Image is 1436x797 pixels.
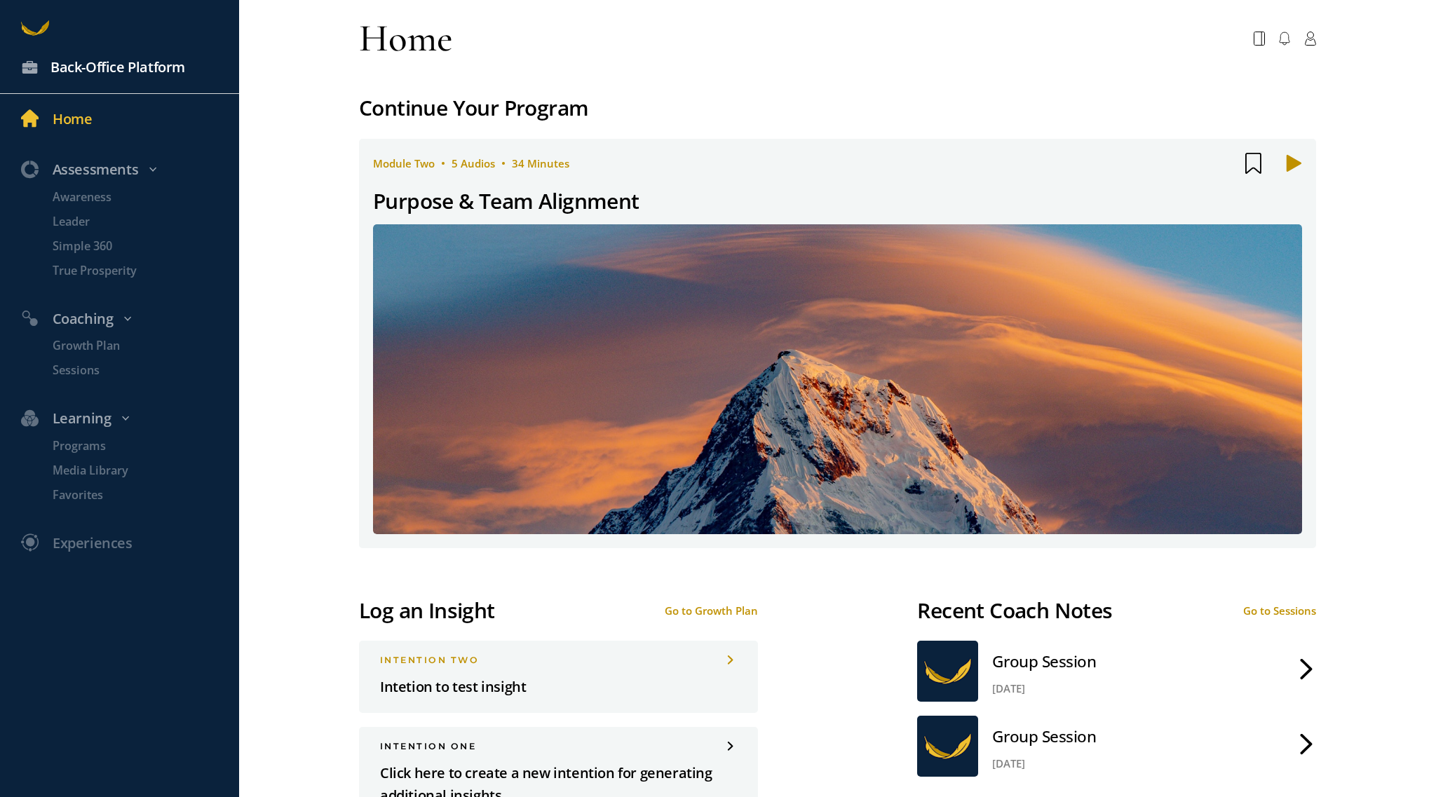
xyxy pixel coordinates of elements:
[32,189,239,206] a: Awareness
[665,604,758,618] div: Go to Growth Plan
[32,437,239,455] a: Programs
[1243,604,1316,618] div: Go to Sessions
[452,156,495,170] span: 5 Audios
[917,594,1112,627] div: Recent Coach Notes
[359,91,1316,125] div: Continue Your Program
[32,337,239,355] a: Growth Plan
[32,486,239,504] a: Favorites
[512,156,569,170] span: 34 Minutes
[373,224,1302,534] img: 624ff8409ce498e9c2dfa85d_1697608424.jpg
[992,648,1096,676] div: Group Session
[917,716,978,777] img: abroad-gold.png
[53,189,236,206] p: Awareness
[53,213,236,231] p: Leader
[359,594,495,627] div: Log an Insight
[359,641,758,713] a: INTENTION twoIntetion to test insight
[917,641,1316,702] a: Group Session[DATE]
[380,676,737,699] p: Intetion to test insight
[53,532,133,555] div: Experiences
[53,238,236,255] p: Simple 360
[992,756,1096,770] div: [DATE]
[380,655,737,665] div: INTENTION two
[53,462,236,479] p: Media Library
[373,184,639,218] div: Purpose & Team Alignment
[11,407,246,430] div: Learning
[917,716,1316,777] a: Group Session[DATE]
[11,308,246,331] div: Coaching
[917,641,978,702] img: abroad-gold.png
[53,362,236,379] p: Sessions
[32,238,239,255] a: Simple 360
[32,213,239,231] a: Leader
[53,108,92,131] div: Home
[50,56,185,79] div: Back-Office Platform
[359,139,1316,548] a: module two5 Audios34 MinutesPurpose & Team Alignment
[380,741,737,751] div: INTENTION one
[32,362,239,379] a: Sessions
[359,14,453,63] div: Home
[53,437,236,455] p: Programs
[11,158,246,182] div: Assessments
[32,462,239,479] a: Media Library
[992,723,1096,751] div: Group Session
[373,156,435,170] span: module two
[32,262,239,280] a: True Prosperity
[53,337,236,355] p: Growth Plan
[53,486,236,504] p: Favorites
[992,681,1096,695] div: [DATE]
[53,262,236,280] p: True Prosperity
